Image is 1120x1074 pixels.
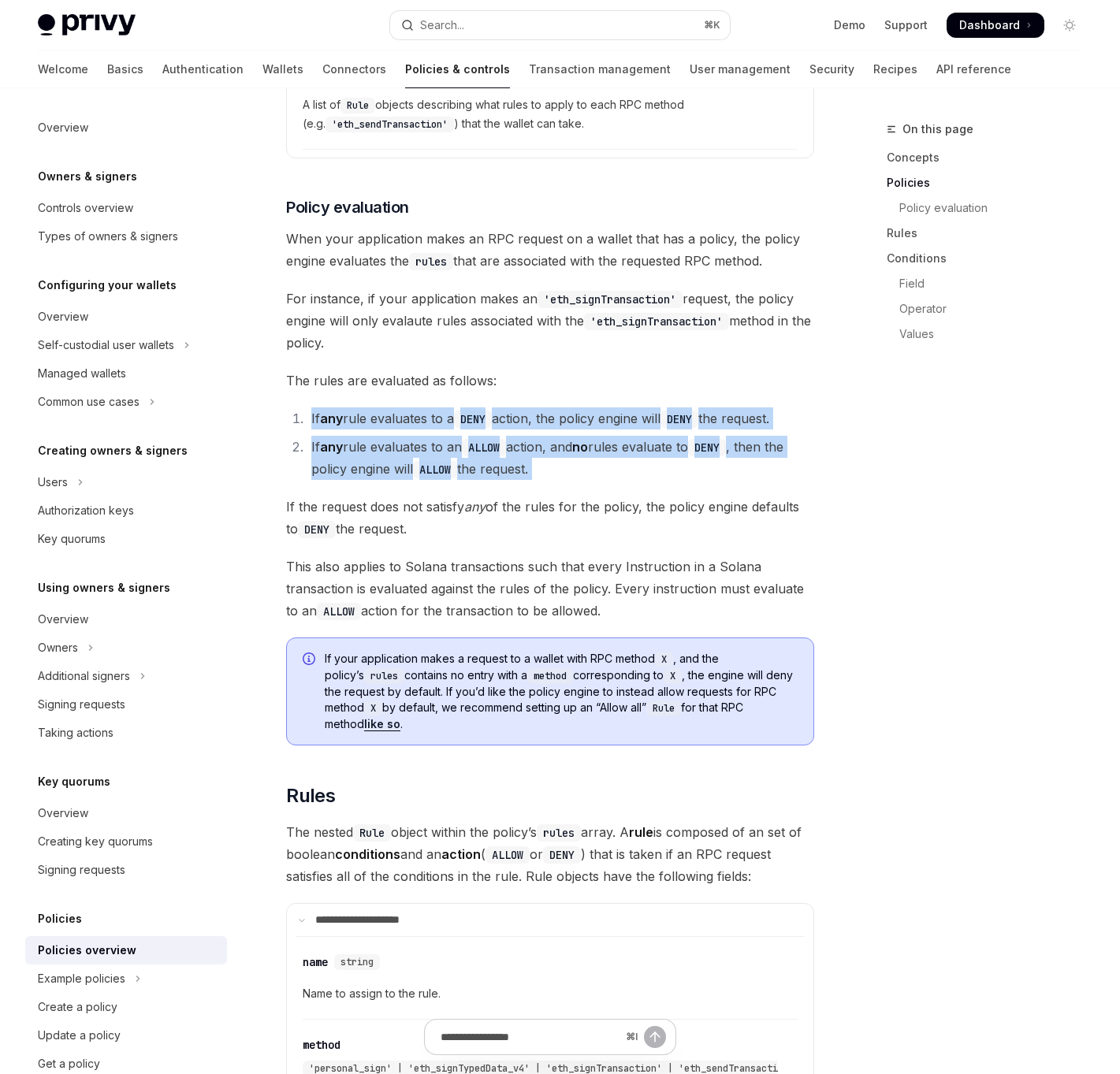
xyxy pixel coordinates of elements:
[107,50,143,88] a: Basics
[887,321,1095,347] a: Values
[38,610,88,629] div: Overview
[322,50,386,88] a: Connectors
[25,525,227,553] a: Key quorums
[38,969,125,988] div: Example policies
[38,578,170,597] h5: Using owners & signers
[38,832,153,851] div: Creating key quorums
[317,603,361,620] code: ALLOW
[25,964,227,993] button: Toggle Example policies section
[25,468,227,496] button: Toggle Users section
[629,824,653,840] strong: rule
[25,496,227,525] a: Authorization keys
[809,50,854,88] a: Security
[298,521,336,538] code: DENY
[340,98,375,113] code: Rule
[25,827,227,856] a: Creating key quorums
[303,652,318,668] svg: Info
[25,936,227,964] a: Policies overview
[527,668,573,684] code: method
[25,331,227,359] button: Toggle Self-custodial user wallets section
[38,998,117,1016] div: Create a policy
[537,824,581,842] code: rules
[38,392,140,411] div: Common use cases
[38,118,88,137] div: Overview
[38,501,134,520] div: Authorization keys
[538,291,683,308] code: 'eth_signTransaction'
[902,120,973,139] span: On this page
[325,651,798,732] span: If your application makes a request to a wallet with RPC method , and the policy’s contains no en...
[688,439,726,456] code: DENY
[38,1054,100,1073] div: Get a policy
[38,307,88,326] div: Overview
[1057,13,1082,38] button: Toggle dark mode
[38,14,136,36] img: light logo
[364,717,400,731] a: like so
[38,336,174,355] div: Self-custodial user wallets
[38,441,188,460] h5: Creating owners & signers
[25,993,227,1021] a: Create a policy
[303,984,798,1003] span: Name to assign to the rule.
[38,167,137,186] h5: Owners & signers
[25,194,227,222] a: Controls overview
[38,227,178,246] div: Types of owners & signers
[38,638,78,657] div: Owners
[660,411,698,428] code: DENY
[320,411,343,426] strong: any
[887,296,1095,321] a: Operator
[25,222,227,251] a: Types of owners & signers
[25,388,227,416] button: Toggle Common use cases section
[834,17,865,33] a: Demo
[286,821,814,887] span: The nested object within the policy’s array. A is composed of an set of boolean and an ( or ) tha...
[644,1026,666,1048] button: Send message
[947,13,1044,38] a: Dashboard
[364,668,404,684] code: rules
[38,530,106,548] div: Key quorums
[572,439,588,455] strong: no
[887,246,1095,271] a: Conditions
[25,303,227,331] a: Overview
[25,359,227,388] a: Managed wallets
[462,439,506,456] code: ALLOW
[543,846,581,864] code: DENY
[646,701,681,716] code: Rule
[887,221,1095,246] a: Rules
[390,11,730,39] button: Open search
[887,195,1095,221] a: Policy evaluation
[664,668,682,684] code: X
[25,634,227,662] button: Toggle Owners section
[326,117,454,132] code: 'eth_sendTransaction'
[320,439,343,455] strong: any
[38,860,125,879] div: Signing requests
[25,113,227,142] a: Overview
[25,856,227,884] a: Signing requests
[38,667,130,686] div: Additional signers
[286,556,814,622] span: This also applies to Solana transactions such that every Instruction in a Solana transaction is e...
[38,723,113,742] div: Taking actions
[286,196,409,218] span: Policy evaluation
[38,364,126,383] div: Managed wallets
[38,941,136,960] div: Policies overview
[25,662,227,690] button: Toggle Additional signers section
[38,1026,121,1045] div: Update a policy
[959,17,1020,33] span: Dashboard
[584,313,729,330] code: 'eth_signTransaction'
[340,956,374,968] span: string
[286,370,814,392] span: The rules are evaluated as follows:
[335,846,400,862] strong: conditions
[409,253,453,270] code: rules
[364,701,382,716] code: X
[887,145,1095,170] a: Concepts
[420,16,464,35] div: Search...
[38,276,177,295] h5: Configuring your wallets
[25,799,227,827] a: Overview
[464,499,486,515] em: any
[38,50,88,88] a: Welcome
[307,436,814,480] li: If rule evaluates to an action, and rules evaluate to , then the policy engine will the request.
[307,407,814,429] li: If rule evaluates to a action, the policy engine will the request.
[262,50,303,88] a: Wallets
[286,783,335,808] span: Rules
[25,690,227,719] a: Signing requests
[38,772,110,791] h5: Key quorums
[884,17,928,33] a: Support
[25,719,227,747] a: Taking actions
